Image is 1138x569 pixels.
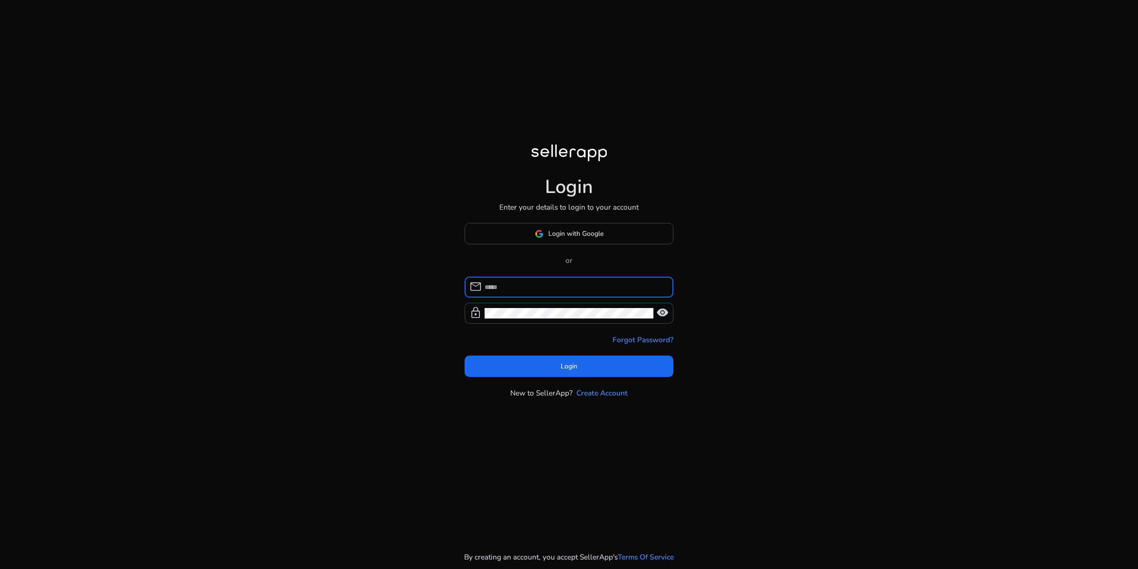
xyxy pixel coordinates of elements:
img: google-logo.svg [535,230,544,238]
button: Login with Google [465,223,674,244]
span: Login with Google [548,229,603,239]
p: or [465,255,674,266]
span: visibility [656,307,669,319]
a: Forgot Password? [613,334,673,345]
span: Login [561,361,577,371]
a: Terms Of Service [618,551,674,562]
span: lock [469,307,482,319]
button: Login [465,356,674,377]
h1: Login [545,176,593,199]
p: Enter your details to login to your account [499,202,639,212]
a: Create Account [576,387,628,398]
span: mail [469,280,482,293]
p: New to SellerApp? [510,387,573,398]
